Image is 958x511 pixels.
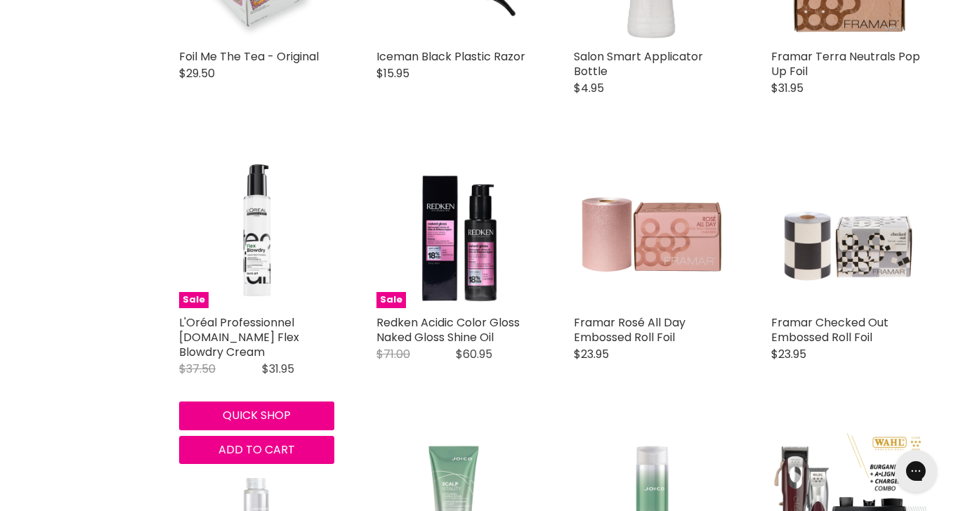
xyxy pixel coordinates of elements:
span: $31.95 [262,361,294,377]
a: Framar Checked Out Embossed Roll Foil Framar Checked Out Embossed Roll Foil [771,153,926,308]
span: Sale [376,292,406,308]
iframe: Gorgias live chat messenger [888,445,944,497]
span: $60.95 [456,346,492,362]
span: $23.95 [771,346,806,362]
a: Framar Checked Out Embossed Roll Foil [771,314,888,345]
span: Add to cart [218,442,295,458]
a: L'Oréal Professionnel [DOMAIN_NAME] Flex Blowdry Cream [179,314,299,360]
span: $37.50 [179,361,216,377]
a: Redken Acidic Color Gloss Naked Gloss Shine Oil Sale [376,153,532,308]
a: Iceman Black Plastic Razor [376,48,525,65]
span: $31.95 [771,80,803,96]
button: Add to cart [179,436,334,464]
img: L'Oréal Professionnel Tecni.Art Flex Blowdry Cream [179,153,334,308]
a: Redken Acidic Color Gloss Naked Gloss Shine Oil [376,314,520,345]
a: Framar Rosé All Day Embossed Roll Foil Framar Rosé All Day Embossed Roll Foil [574,153,729,308]
span: $4.95 [574,80,604,96]
a: Framar Terra Neutrals Pop Up Foil [771,48,920,79]
span: $29.50 [179,65,215,81]
a: Salon Smart Applicator Bottle [574,48,703,79]
span: $15.95 [376,65,409,81]
span: Sale [179,292,209,308]
img: Framar Rosé All Day Embossed Roll Foil [574,153,729,308]
a: Framar Rosé All Day Embossed Roll Foil [574,314,685,345]
span: $23.95 [574,346,609,362]
span: $71.00 [376,346,410,362]
img: Redken Acidic Color Gloss Naked Gloss Shine Oil [376,153,532,308]
a: Foil Me The Tea - Original [179,48,319,65]
img: Framar Checked Out Embossed Roll Foil [771,153,926,308]
button: Quick shop [179,401,334,430]
a: L'Oréal Professionnel Tecni.Art Flex Blowdry Cream Sale [179,153,334,308]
